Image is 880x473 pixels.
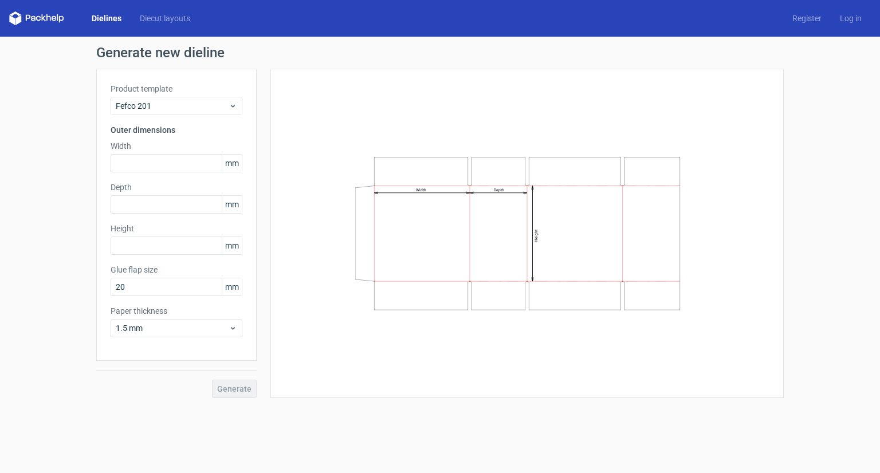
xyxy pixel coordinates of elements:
h3: Outer dimensions [111,124,242,136]
span: 1.5 mm [116,322,229,334]
h1: Generate new dieline [96,46,784,60]
span: mm [222,196,242,213]
span: Fefco 201 [116,100,229,112]
span: mm [222,237,242,254]
span: mm [222,278,242,295]
text: Width [416,188,426,192]
a: Dielines [82,13,131,24]
label: Width [111,140,242,152]
a: Diecut layouts [131,13,199,24]
a: Register [783,13,831,24]
a: Log in [831,13,871,24]
text: Height [534,230,539,242]
span: mm [222,155,242,172]
label: Depth [111,182,242,193]
text: Depth [494,188,504,192]
label: Glue flap size [111,264,242,275]
label: Product template [111,83,242,94]
label: Paper thickness [111,305,242,317]
label: Height [111,223,242,234]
